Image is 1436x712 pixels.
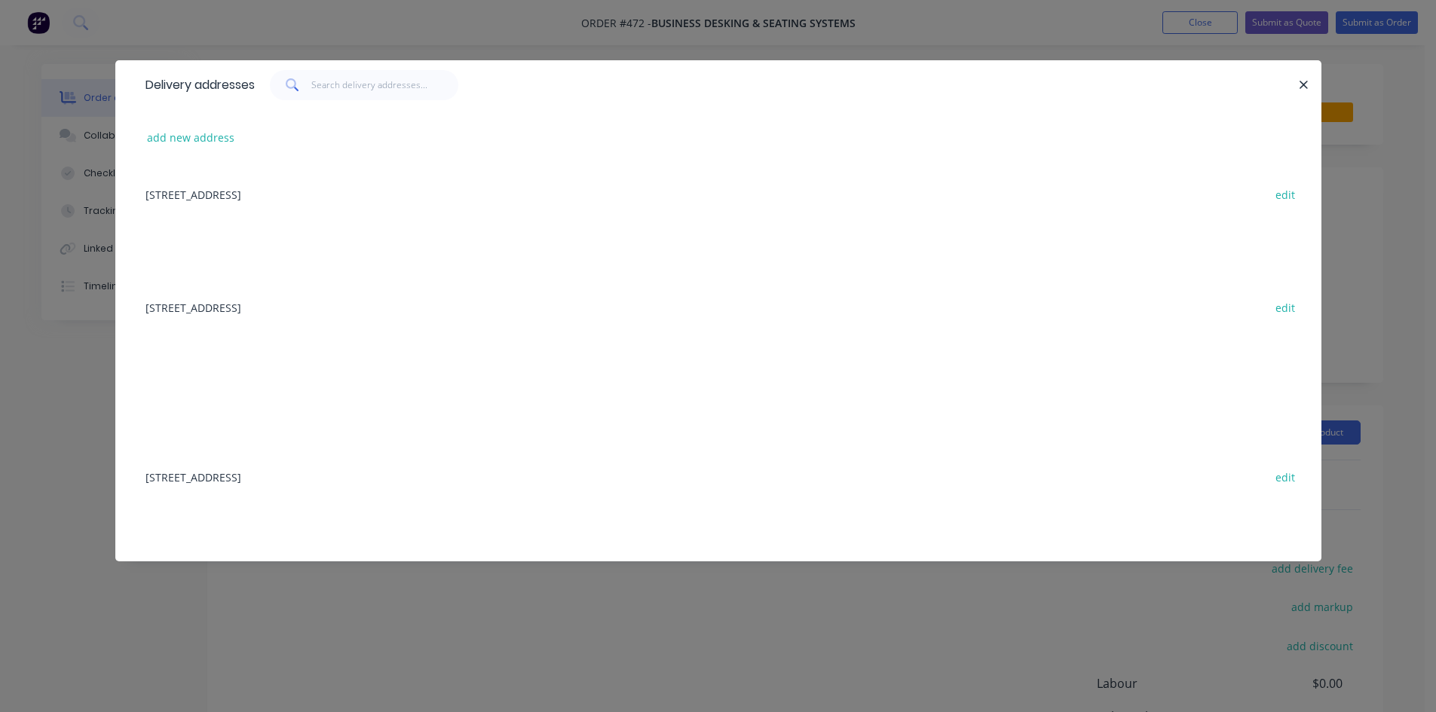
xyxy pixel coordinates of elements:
button: add new address [139,127,243,148]
div: [STREET_ADDRESS] [138,166,1299,222]
button: edit [1268,184,1303,204]
div: Delivery addresses [138,61,255,109]
div: [STREET_ADDRESS] [138,448,1299,505]
div: [STREET_ADDRESS] [138,279,1299,335]
input: Search delivery addresses... [311,70,458,100]
button: edit [1268,466,1303,487]
button: edit [1268,297,1303,317]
